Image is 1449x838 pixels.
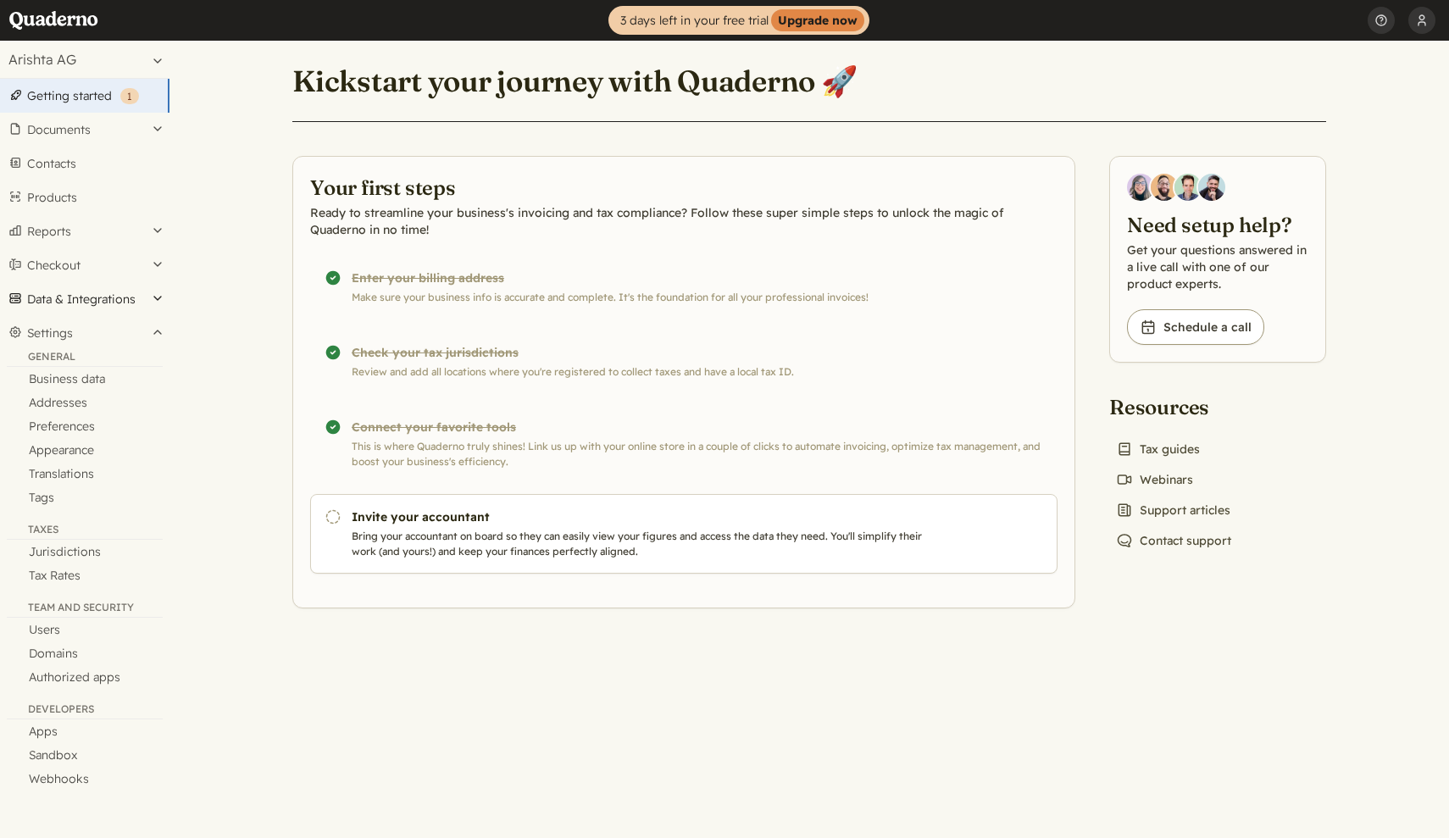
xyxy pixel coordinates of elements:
a: Support articles [1109,498,1237,522]
a: 3 days left in your free trialUpgrade now [608,6,869,35]
span: 1 [127,90,132,103]
h1: Kickstart your journey with Quaderno 🚀 [292,63,858,100]
h2: Resources [1109,393,1238,420]
div: Team and security [7,601,163,618]
img: Javier Rubio, DevRel at Quaderno [1198,174,1225,201]
p: Ready to streamline your business's invoicing and tax compliance? Follow these super simple steps... [310,204,1058,238]
div: General [7,350,163,367]
a: Webinars [1109,468,1200,491]
a: Invite your accountant Bring your accountant on board so they can easily view your figures and ac... [310,494,1058,574]
img: Ivo Oltmans, Business Developer at Quaderno [1174,174,1202,201]
p: Get your questions answered in a live call with one of our product experts. [1127,241,1308,292]
div: Taxes [7,523,163,540]
img: Jairo Fumero, Account Executive at Quaderno [1151,174,1178,201]
h2: Need setup help? [1127,211,1308,238]
a: Tax guides [1109,437,1207,461]
h3: Invite your accountant [352,508,930,525]
h2: Your first steps [310,174,1058,201]
img: Diana Carrasco, Account Executive at Quaderno [1127,174,1154,201]
div: Developers [7,702,163,719]
a: Contact support [1109,529,1238,552]
a: Schedule a call [1127,309,1264,345]
p: Bring your accountant on board so they can easily view your figures and access the data they need... [352,529,930,559]
strong: Upgrade now [771,9,864,31]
